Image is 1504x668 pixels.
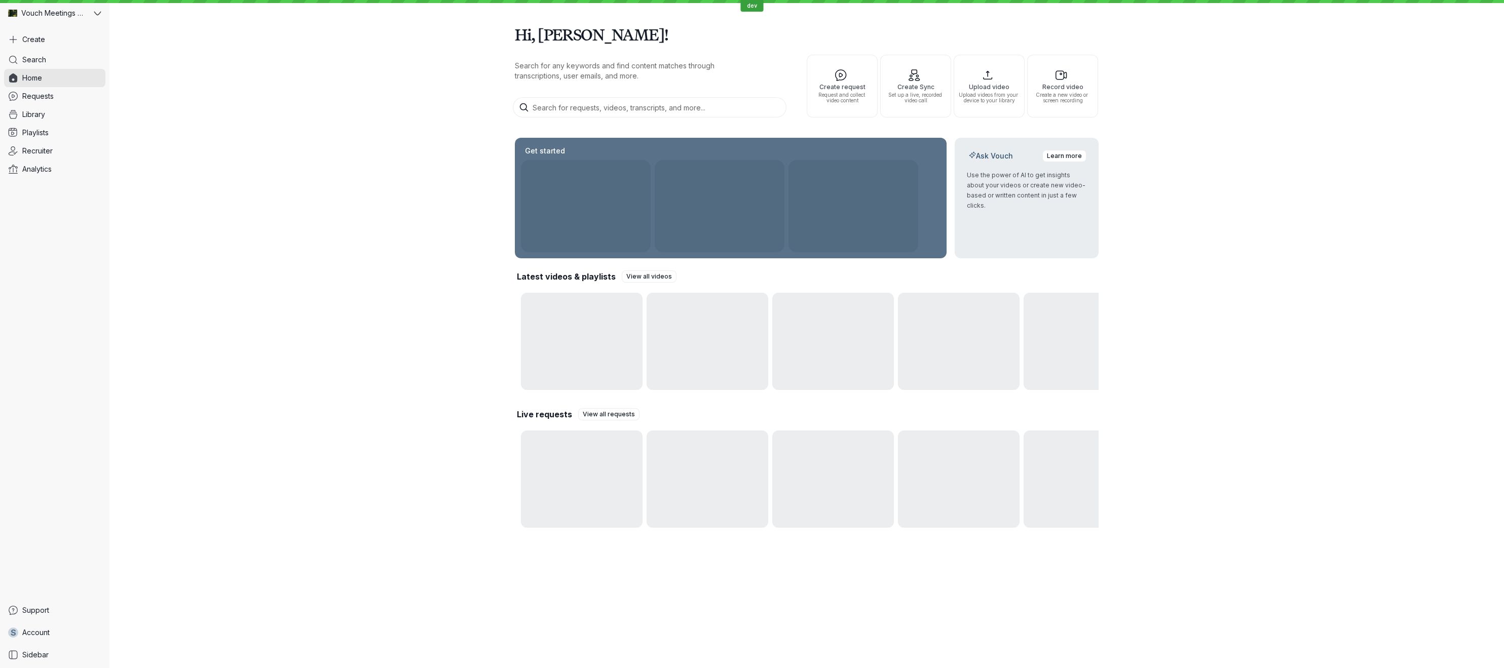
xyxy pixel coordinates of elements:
a: Learn more [1042,150,1086,162]
h2: Ask Vouch [967,151,1015,161]
span: Home [22,73,42,83]
a: Playlists [4,124,105,142]
button: Record videoCreate a new video or screen recording [1027,55,1098,117]
a: Library [4,105,105,124]
span: Create [22,34,45,45]
a: Sidebar [4,646,105,664]
span: Sidebar [22,650,49,660]
button: Create [4,30,105,49]
button: Create SyncSet up a live, recorded video call [880,55,951,117]
span: Account [22,627,50,638]
a: Search [4,51,105,69]
span: Learn more [1047,151,1082,161]
div: Vouch Meetings Demo [4,4,92,22]
span: Upload video [958,84,1020,90]
a: Analytics [4,160,105,178]
span: Upload videos from your device to your library [958,92,1020,103]
span: Library [22,109,45,120]
a: View all videos [622,270,676,283]
h2: Get started [523,146,567,156]
span: S [11,627,16,638]
button: Upload videoUpload videos from your device to your library [954,55,1025,117]
a: View all requests [578,408,640,420]
img: Vouch Meetings Demo avatar [8,9,17,18]
a: Recruiter [4,142,105,160]
span: Support [22,605,49,615]
a: SAccount [4,623,105,642]
span: Recruiter [22,146,53,156]
span: Create a new video or screen recording [1032,92,1094,103]
span: Requests [22,91,54,101]
h2: Latest videos & playlists [517,271,616,282]
h1: Hi, [PERSON_NAME]! [515,20,1099,49]
span: Request and collect video content [811,92,873,103]
span: Search [22,55,46,65]
span: Create Sync [885,84,947,90]
span: View all requests [583,409,635,419]
span: View all videos [626,271,672,282]
h2: Live requests [517,409,572,420]
input: Search for requests, videos, transcripts, and more... [513,97,786,117]
span: Analytics [22,164,52,174]
span: Record video [1032,84,1094,90]
p: Search for any keywords and find content matches through transcriptions, user emails, and more. [515,61,758,81]
a: Support [4,601,105,619]
p: Use the power of AI to get insights about your videos or create new video-based or written conten... [967,170,1086,211]
button: Create requestRequest and collect video content [807,55,878,117]
span: Playlists [22,128,49,138]
span: Vouch Meetings Demo [21,8,86,18]
a: Requests [4,87,105,105]
a: Home [4,69,105,87]
button: Vouch Meetings Demo avatarVouch Meetings Demo [4,4,105,22]
span: Create request [811,84,873,90]
span: Set up a live, recorded video call [885,92,947,103]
